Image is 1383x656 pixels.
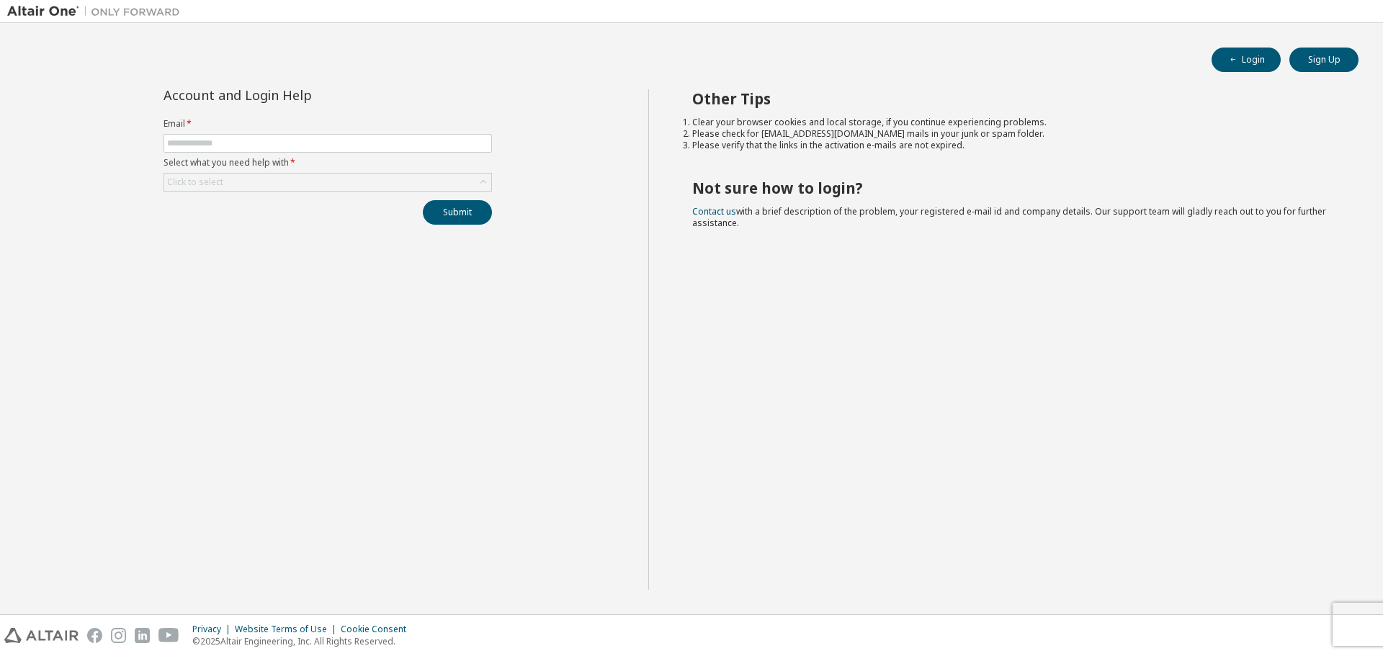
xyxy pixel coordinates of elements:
h2: Not sure how to login? [692,179,1333,197]
div: Click to select [167,176,223,188]
img: altair_logo.svg [4,628,79,643]
div: Click to select [164,174,491,191]
li: Please verify that the links in the activation e-mails are not expired. [692,140,1333,151]
button: Sign Up [1289,48,1359,72]
span: with a brief description of the problem, your registered e-mail id and company details. Our suppo... [692,205,1326,229]
li: Clear your browser cookies and local storage, if you continue experiencing problems. [692,117,1333,128]
img: linkedin.svg [135,628,150,643]
button: Submit [423,200,492,225]
li: Please check for [EMAIL_ADDRESS][DOMAIN_NAME] mails in your junk or spam folder. [692,128,1333,140]
div: Privacy [192,624,235,635]
div: Website Terms of Use [235,624,341,635]
img: Altair One [7,4,187,19]
div: Cookie Consent [341,624,415,635]
a: Contact us [692,205,736,217]
img: instagram.svg [111,628,126,643]
label: Email [164,118,492,130]
div: Account and Login Help [164,89,426,101]
p: © 2025 Altair Engineering, Inc. All Rights Reserved. [192,635,415,647]
img: youtube.svg [158,628,179,643]
h2: Other Tips [692,89,1333,108]
button: Login [1212,48,1281,72]
img: facebook.svg [87,628,102,643]
label: Select what you need help with [164,157,492,169]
